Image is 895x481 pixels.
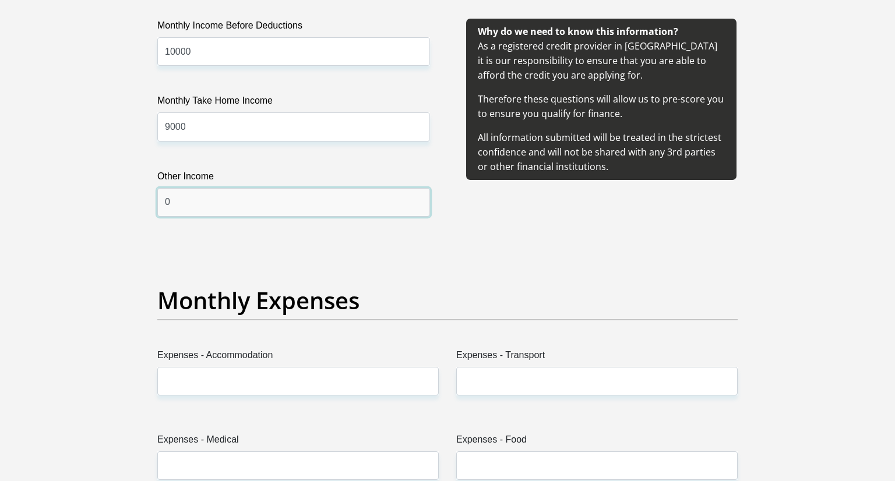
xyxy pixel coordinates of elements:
[456,367,738,395] input: Expenses - Transport
[157,433,439,451] label: Expenses - Medical
[157,287,738,314] h2: Monthly Expenses
[157,19,430,37] label: Monthly Income Before Deductions
[157,188,430,217] input: Other Income
[157,112,430,141] input: Monthly Take Home Income
[456,451,738,480] input: Expenses - Food
[157,367,439,395] input: Expenses - Accommodation
[157,94,430,112] label: Monthly Take Home Income
[456,433,738,451] label: Expenses - Food
[157,169,430,188] label: Other Income
[456,348,738,367] label: Expenses - Transport
[157,348,439,367] label: Expenses - Accommodation
[478,25,678,38] b: Why do we need to know this information?
[478,25,724,173] span: As a registered credit provider in [GEOGRAPHIC_DATA] it is our responsibility to ensure that you ...
[157,37,430,66] input: Monthly Income Before Deductions
[157,451,439,480] input: Expenses - Medical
